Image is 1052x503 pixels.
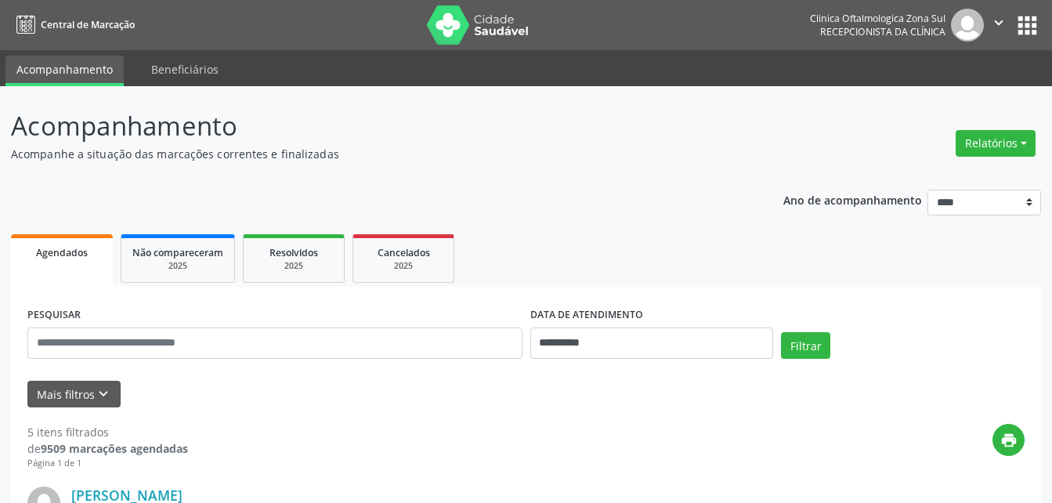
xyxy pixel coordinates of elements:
span: Central de Marcação [41,18,135,31]
p: Ano de acompanhamento [783,190,922,209]
button: Mais filtroskeyboard_arrow_down [27,381,121,408]
strong: 9509 marcações agendadas [41,441,188,456]
div: 2025 [255,260,333,272]
i: print [1000,432,1018,449]
div: Página 1 de 1 [27,457,188,470]
a: Central de Marcação [11,12,135,38]
div: 5 itens filtrados [27,424,188,440]
button:  [984,9,1014,42]
div: de [27,440,188,457]
i:  [990,14,1007,31]
i: keyboard_arrow_down [95,385,112,403]
div: 2025 [364,260,443,272]
label: DATA DE ATENDIMENTO [530,303,643,327]
a: Beneficiários [140,56,230,83]
button: Relatórios [956,130,1036,157]
button: Filtrar [781,332,830,359]
button: apps [1014,12,1041,39]
span: Não compareceram [132,246,223,259]
p: Acompanhamento [11,107,732,146]
span: Cancelados [378,246,430,259]
a: Acompanhamento [5,56,124,86]
label: PESQUISAR [27,303,81,327]
span: Recepcionista da clínica [820,25,945,38]
span: Agendados [36,246,88,259]
img: img [951,9,984,42]
p: Acompanhe a situação das marcações correntes e finalizadas [11,146,732,162]
span: Resolvidos [269,246,318,259]
button: print [992,424,1025,456]
div: Clinica Oftalmologica Zona Sul [810,12,945,25]
div: 2025 [132,260,223,272]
